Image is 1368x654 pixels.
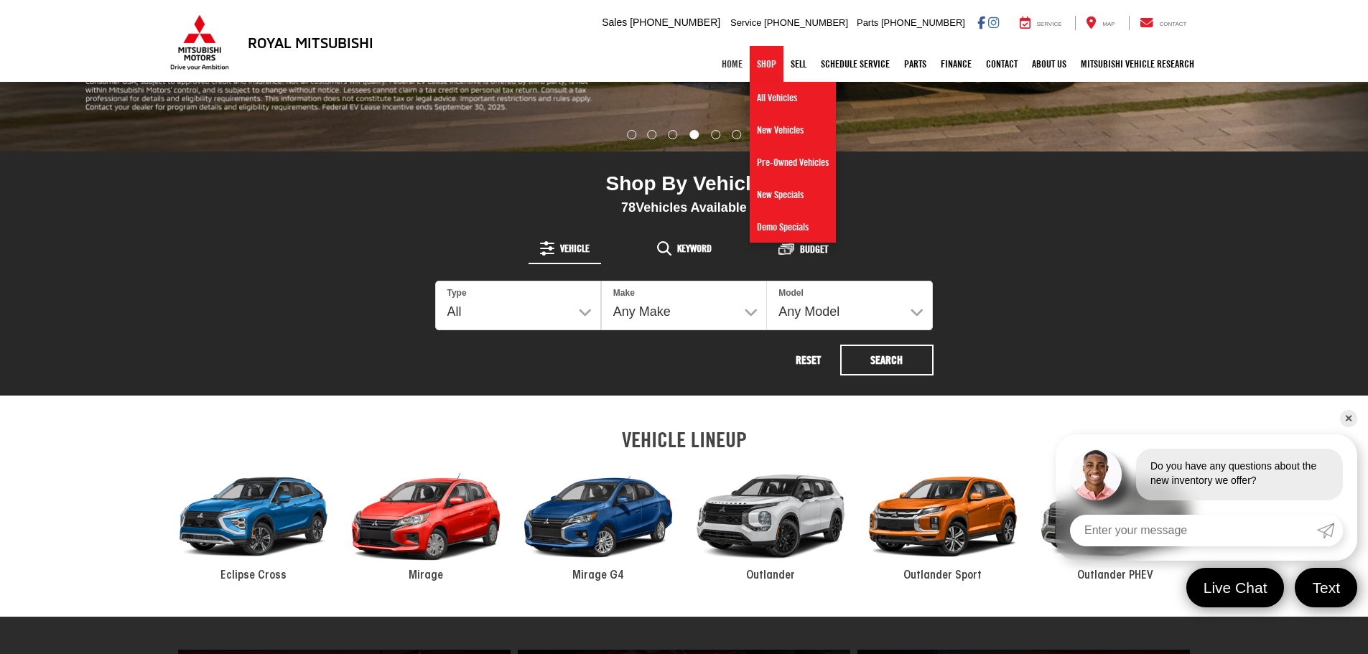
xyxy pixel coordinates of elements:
[447,287,467,299] label: Type
[1029,459,1201,584] a: 2024 Mitsubishi Outlander PHEV Outlander PHEV
[1070,515,1317,546] input: Enter your message
[1075,16,1125,30] a: Map
[750,114,836,146] a: New Vehicles
[1186,568,1285,607] a: Live Chat
[1295,568,1357,607] a: Text
[750,146,836,179] a: Pre-Owned Vehicles
[669,130,678,139] li: Go to slide number 3.
[1025,46,1074,82] a: About Us
[602,17,627,28] span: Sales
[857,459,1029,584] a: 2024 Mitsubishi Outlander Sport Outlander Sport
[750,82,836,114] a: All Vehicles
[167,459,340,575] div: 2024 Mitsubishi Eclipse Cross
[750,179,836,211] a: New Specials
[1129,16,1198,30] a: Contact
[572,570,624,581] span: Mirage G4
[167,459,340,584] a: 2024 Mitsubishi Eclipse Cross Eclipse Cross
[684,459,857,575] div: 2024 Mitsubishi Outlander
[1305,578,1347,597] span: Text
[814,46,897,82] a: Schedule Service: Opens in a new tab
[435,200,934,215] div: Vehicles Available
[512,459,684,584] a: 2024 Mitsubishi Mirage G4 Mirage G4
[627,130,636,139] li: Go to slide number 1.
[881,17,965,28] span: [PHONE_NUMBER]
[780,345,837,375] button: Reset
[340,459,512,575] div: 2024 Mitsubishi Mirage
[512,459,684,575] div: 2024 Mitsubishi Mirage G4
[711,130,720,139] li: Go to slide number 5.
[977,17,985,28] a: Facebook: Click to visit our Facebook page
[746,570,795,581] span: Outlander
[1029,459,1201,575] div: 2024 Mitsubishi Outlander PHEV
[778,287,804,299] label: Model
[934,46,979,82] a: Finance
[1102,21,1115,27] span: Map
[1196,578,1275,597] span: Live Chat
[764,17,848,28] span: [PHONE_NUMBER]
[220,570,287,581] span: Eclipse Cross
[689,130,699,139] li: Go to slide number 4.
[715,46,750,82] a: Home
[903,570,982,581] span: Outlander Sport
[979,46,1025,82] a: Contact
[1317,515,1343,546] a: Submit
[621,200,636,215] span: 78
[409,570,443,581] span: Mirage
[613,287,635,299] label: Make
[677,243,712,253] span: Keyword
[1159,21,1186,27] span: Contact
[750,211,836,243] a: Demo Specials
[1074,46,1201,82] a: Mitsubishi Vehicle Research
[857,17,878,28] span: Parts
[1070,449,1122,500] img: Agent profile photo
[800,244,828,254] span: Budget
[1077,570,1153,581] span: Outlander PHEV
[167,14,232,70] img: Mitsubishi
[684,459,857,584] a: 2024 Mitsubishi Outlander Outlander
[840,345,934,375] button: Search
[560,243,590,253] span: Vehicle
[1009,16,1073,30] a: Service
[783,46,814,82] a: Sell
[167,428,1201,452] h2: VEHICLE LINEUP
[435,172,934,200] div: Shop By Vehicle
[340,459,512,584] a: 2024 Mitsubishi Mirage Mirage
[248,34,373,50] h3: Royal Mitsubishi
[730,17,761,28] span: Service
[732,130,741,139] li: Go to slide number 6.
[630,17,720,28] span: [PHONE_NUMBER]
[857,459,1029,575] div: 2024 Mitsubishi Outlander Sport
[1136,449,1343,500] div: Do you have any questions about the new inventory we offer?
[1037,21,1062,27] span: Service
[897,46,934,82] a: Parts: Opens in a new tab
[648,130,657,139] li: Go to slide number 2.
[750,46,783,82] a: Shop
[988,17,999,28] a: Instagram: Click to visit our Instagram page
